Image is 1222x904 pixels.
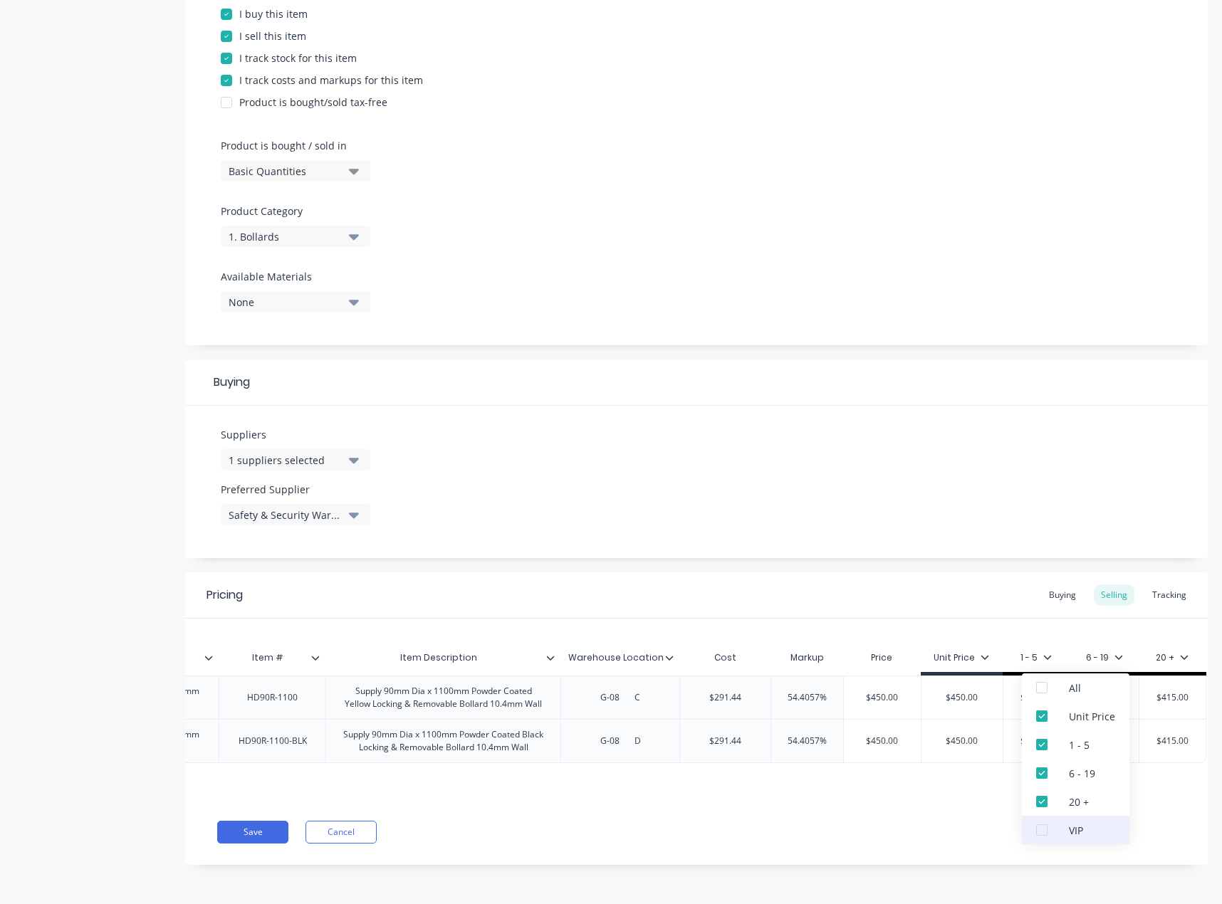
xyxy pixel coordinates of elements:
div: Markup [771,643,843,672]
div: G-08 D [585,732,656,750]
div: $291.44 [680,723,771,759]
div: $450.00 [844,680,921,715]
div: Warehouse Location [560,643,679,672]
div: G-08 C [585,688,656,707]
div: Price [843,643,921,672]
button: Save [217,821,288,843]
div: 1 - 5 [1020,651,1052,664]
label: Suppliers [221,427,370,442]
div: All [1069,680,1081,695]
button: None [221,291,370,312]
div: 54.4057% [771,723,843,759]
button: Safety & Security Warehouse [221,504,370,525]
div: 6 - 19 [1069,766,1095,781]
div: Cost [679,643,771,672]
div: I track stock for this item [239,51,357,65]
div: None [229,295,343,310]
button: 1 suppliers selected [221,449,370,471]
div: $291.44 [680,680,771,715]
div: 6 - 19 [1086,651,1123,664]
div: 54.4057% [771,680,843,715]
div: Warehouse Location [560,640,671,676]
div: $415.00 [1137,723,1208,759]
div: Supply 90mm Dia x 1100mm Powder Coated Black Locking & Removable Bollard 10.4mm Wall [332,725,555,757]
div: Item Description [325,643,560,672]
div: 1. Bollards [229,229,343,244]
label: Available Materials [221,269,370,284]
div: Tracking [1145,584,1194,606]
div: Item # [219,643,325,672]
div: I sell this item [239,28,306,43]
div: $425.00 [1001,680,1072,715]
div: 1 - 5 [1069,737,1090,752]
button: Cancel [305,821,377,843]
div: Item # [219,640,317,676]
div: HD90R-1100 [236,688,309,707]
button: 1. Bollards [221,226,370,247]
div: Supply 90mm Dia x 1100mm Powder Coated Yellow Locking & Removable Bollard 10.4mm Wall [332,682,555,713]
div: I buy this item [239,6,308,21]
div: Buying [1042,584,1083,606]
div: 20 + [1069,794,1089,809]
button: Basic Quantities [221,160,370,182]
div: HD90R-1100-BLK [227,732,318,750]
div: Selling [1094,584,1134,606]
div: I track costs and markups for this item [239,73,423,88]
div: Pricing [207,587,243,604]
label: Product is bought / sold in [221,138,363,153]
div: $450.00 [921,723,1003,759]
div: $425.00 [1001,723,1072,759]
div: Safety & Security Warehouse [229,508,343,522]
label: Product Category [221,204,363,219]
div: Item Description [325,640,552,676]
div: $415.00 [1137,680,1208,715]
div: Unit Price [1069,709,1115,724]
div: Product is bought/sold tax-free [239,95,387,110]
div: $450.00 [844,723,921,759]
div: 1 suppliers selected [229,453,343,468]
div: Buying [185,359,1208,406]
div: 20 + [1156,651,1189,664]
div: Basic Quantities [229,164,343,179]
label: Preferred Supplier [221,482,370,497]
div: $450.00 [921,680,1003,715]
div: Unit Price [934,651,989,664]
div: VIP [1069,823,1083,838]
